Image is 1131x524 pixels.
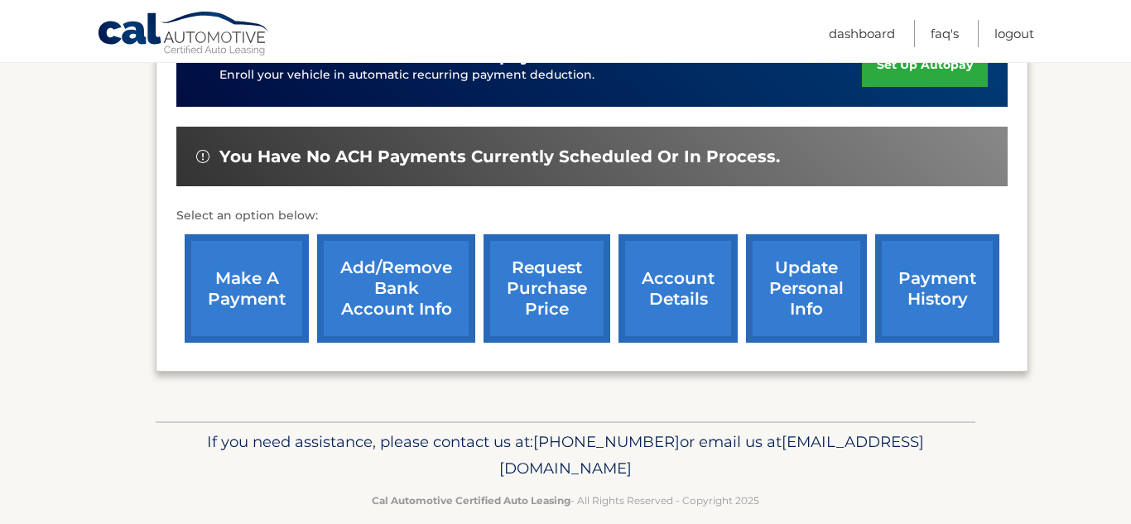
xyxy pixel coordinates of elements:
a: update personal info [746,234,867,343]
a: set up autopay [862,43,988,87]
a: Cal Automotive [97,11,271,59]
p: - All Rights Reserved - Copyright 2025 [166,492,965,509]
a: Dashboard [829,20,895,47]
p: Select an option below: [176,206,1008,226]
a: payment history [875,234,999,343]
span: [EMAIL_ADDRESS][DOMAIN_NAME] [499,432,924,478]
p: Enroll your vehicle in automatic recurring payment deduction. [219,66,862,84]
a: Logout [994,20,1034,47]
a: make a payment [185,234,309,343]
a: Add/Remove bank account info [317,234,475,343]
img: alert-white.svg [196,150,209,163]
span: You have no ACH payments currently scheduled or in process. [219,147,780,167]
strong: Cal Automotive Certified Auto Leasing [372,494,570,507]
a: request purchase price [484,234,610,343]
a: FAQ's [931,20,959,47]
a: account details [618,234,738,343]
span: [PHONE_NUMBER] [533,432,680,451]
p: If you need assistance, please contact us at: or email us at [166,429,965,482]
